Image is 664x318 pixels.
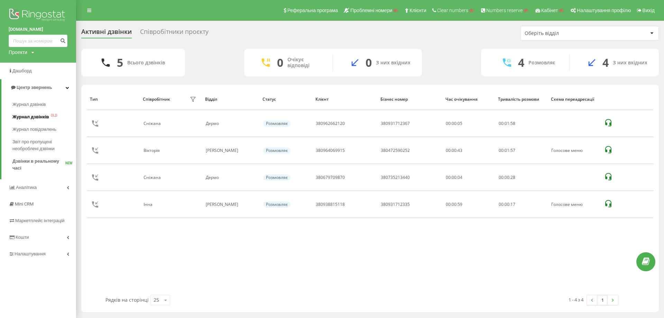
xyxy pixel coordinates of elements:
span: Mini CRM [15,201,34,207]
a: Журнал дзвінківOLD [12,111,76,123]
span: Маркетплейс інтеграцій [15,218,65,223]
span: Numbers reserve [486,8,523,13]
span: 00 [499,174,504,180]
div: [PERSON_NAME] [206,202,256,207]
span: 58 [510,120,515,126]
div: 00:00:59 [446,202,491,207]
div: Схема переадресації [551,97,597,102]
span: Журнал дзвінків [12,101,46,108]
div: З них вхідних [376,60,411,66]
div: Розмовляє [263,201,290,208]
div: 4 [518,56,524,69]
div: : : [499,148,515,153]
span: Налаштування профілю [577,8,631,13]
div: Всього дзвінків [127,60,165,66]
div: 00:00:43 [446,148,491,153]
span: Clear numbers [437,8,468,13]
div: 25 [154,297,159,303]
div: Статус [262,97,309,102]
span: Дашборд [12,68,32,73]
div: 4 [602,56,609,69]
span: 00 [499,201,504,207]
span: 57 [510,147,515,153]
span: Рядків на сторінці [105,297,149,303]
div: Розмовляє [263,147,290,154]
span: 00 [505,201,509,207]
div: Тривалість розмови [498,97,544,102]
span: Аналiтика [16,185,37,190]
div: Проекти [9,49,27,56]
span: Проблемні номери [350,8,392,13]
div: 380938815118 [316,202,345,207]
div: Відділ [205,97,256,102]
div: З них вхідних [613,60,647,66]
a: Дзвінки в реальному часіNEW [12,155,76,174]
span: 00 [505,174,509,180]
div: Розмовляє [263,120,290,127]
div: Дермо [206,121,256,126]
span: Журнал дзвінків [12,113,49,120]
div: 380679709870 [316,175,345,180]
span: Кабінет [541,8,558,13]
span: 01 [505,120,509,126]
span: 00 [499,147,504,153]
div: Активні дзвінки [81,28,132,39]
div: 380964069915 [316,148,345,153]
div: Голосове меню [551,202,597,207]
img: Ringostat logo [9,7,67,24]
div: 0 [366,56,372,69]
div: Вікторія [144,148,162,153]
div: : : [499,175,515,180]
a: Журнал дзвінків [12,98,76,111]
div: 1 - 4 з 4 [569,296,583,303]
div: Дермо [206,175,256,180]
div: 380735213440 [381,175,410,180]
div: Оберіть відділ [525,30,607,36]
div: Голосове меню [551,148,597,153]
span: Налаштування [15,251,46,256]
div: Клієнт [315,97,374,102]
span: Журнал повідомлень [12,126,56,133]
div: 00:00:04 [446,175,491,180]
div: Бізнес номер [380,97,439,102]
a: Журнал повідомлень [12,123,76,136]
div: Інна [144,202,154,207]
div: 380472590252 [381,148,410,153]
div: 5 [117,56,123,69]
div: Час очікування [445,97,492,102]
span: Звіт про пропущені необроблені дзвінки [12,138,73,152]
a: 1 [597,295,608,305]
span: Дзвінки в реальному часі [12,158,65,172]
a: [DOMAIN_NAME] [9,26,67,33]
span: Кошти [16,235,29,240]
div: Розмовляє [528,60,555,66]
div: : : [499,202,515,207]
div: : : [499,121,515,126]
div: Розмовляє [263,174,290,181]
span: 28 [510,174,515,180]
div: Співробітник [143,97,170,102]
div: Очікує відповіді [287,57,322,69]
span: 01 [505,147,509,153]
div: Співробітники проєкту [140,28,209,39]
span: Клієнти [409,8,426,13]
div: 00:00:05 [446,121,491,126]
div: 380931712367 [381,121,410,126]
span: Реферальна програма [287,8,338,13]
span: Центр звернень [17,85,52,90]
input: Пошук за номером [9,35,67,47]
div: Тип [90,97,136,102]
div: Сніжана [144,175,163,180]
span: Вихід [643,8,655,13]
div: 380931712335 [381,202,410,207]
a: Центр звернень [1,79,76,96]
div: [PERSON_NAME] [206,148,256,153]
div: Сніжана [144,121,163,126]
a: Звіт про пропущені необроблені дзвінки [12,136,76,155]
span: 00 [499,120,504,126]
div: 0 [277,56,283,69]
span: 17 [510,201,515,207]
div: 380962662120 [316,121,345,126]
